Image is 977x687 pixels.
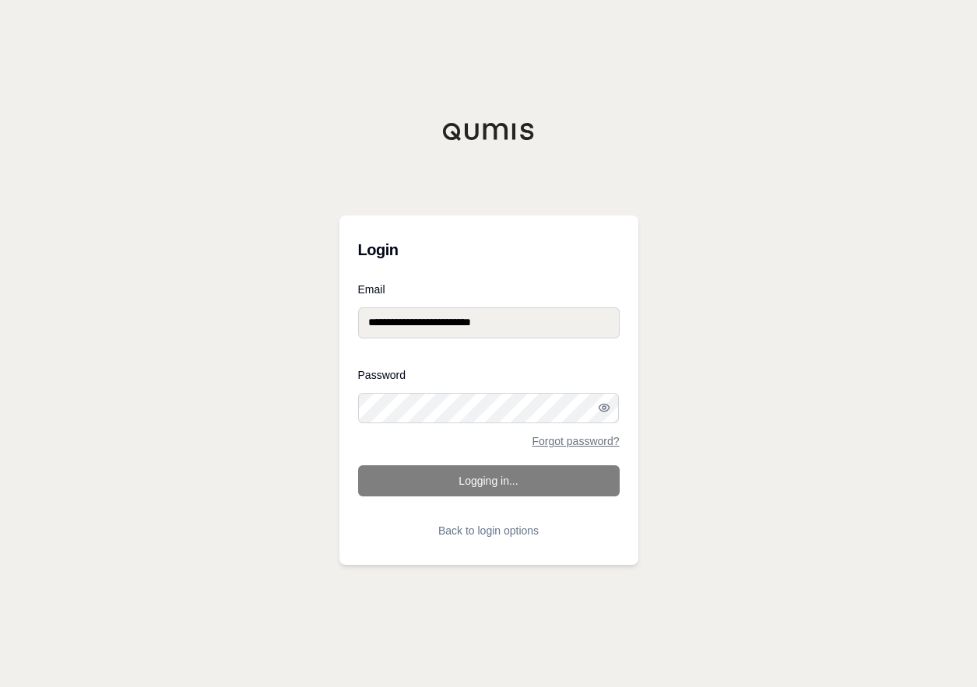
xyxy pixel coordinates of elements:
img: Qumis [442,122,536,141]
label: Password [358,370,620,380]
h3: Login [358,234,620,265]
button: Back to login options [358,515,620,546]
a: Forgot password? [532,436,619,447]
label: Email [358,284,620,295]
